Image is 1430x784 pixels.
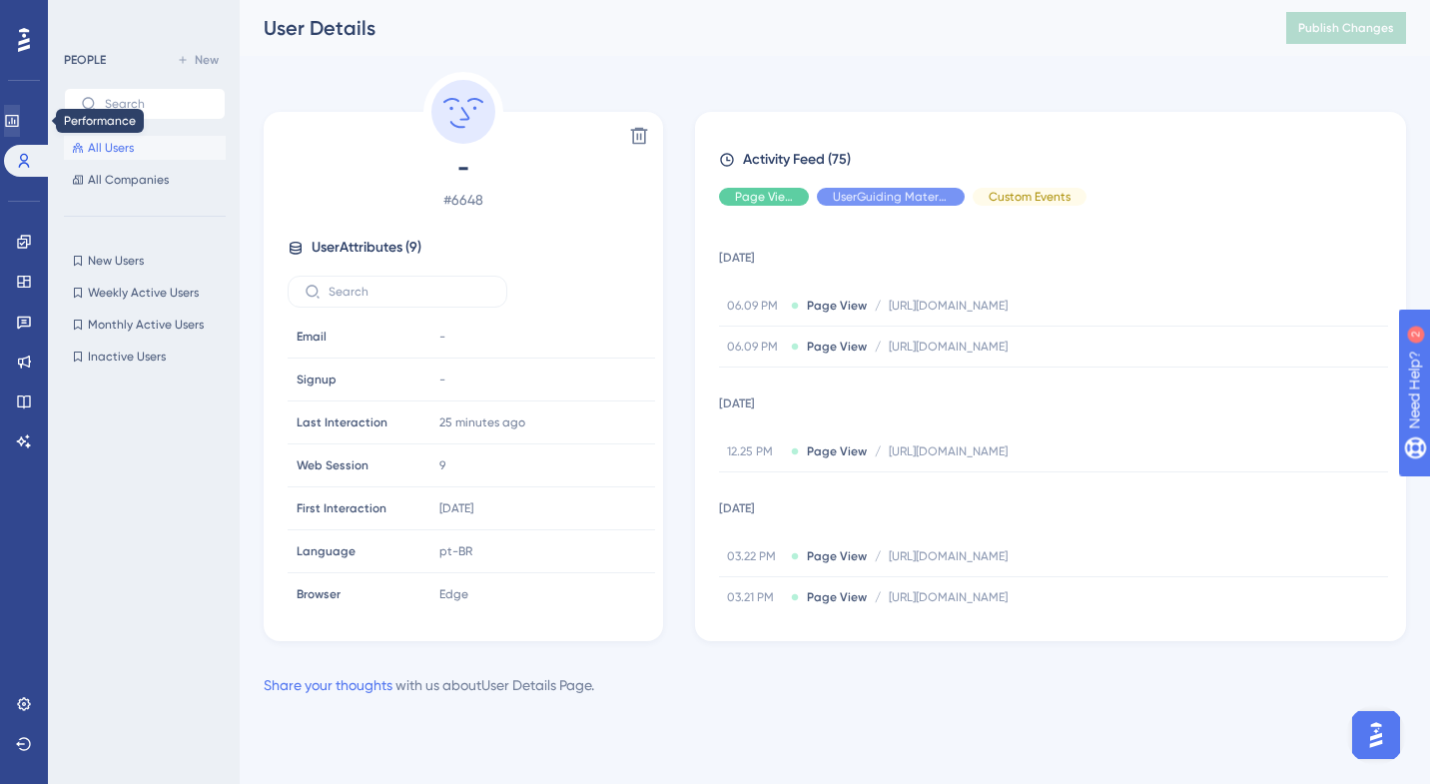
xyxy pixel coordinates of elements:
span: All Companies [88,172,169,188]
span: / [875,443,881,459]
time: [DATE] [439,501,473,515]
span: Signup [297,372,337,388]
span: Monthly Active Users [88,317,204,333]
span: 12.25 PM [727,443,783,459]
button: All Users [64,136,226,160]
td: [DATE] [719,368,1388,431]
div: User Details [264,14,1236,42]
button: Monthly Active Users [64,313,226,337]
span: New Users [88,253,144,269]
span: / [875,339,881,355]
span: / [875,298,881,314]
span: - [439,372,445,388]
span: 06.09 PM [727,339,783,355]
span: [URL][DOMAIN_NAME] [889,339,1008,355]
span: All Users [88,140,134,156]
span: Inactive Users [88,349,166,365]
span: User Attributes ( 9 ) [312,236,421,260]
span: 06.09 PM [727,298,783,314]
span: Custom Events [989,189,1071,205]
span: First Interaction [297,500,386,516]
div: 2 [139,10,145,26]
span: New [195,52,219,68]
button: Weekly Active Users [64,281,226,305]
button: All Companies [64,168,226,192]
span: Page View [807,548,867,564]
span: Activity Feed (75) [743,148,851,172]
iframe: UserGuiding AI Assistant Launcher [1346,705,1406,765]
span: Web Session [297,457,368,473]
span: Need Help? [47,5,125,29]
a: Share your thoughts [264,677,392,693]
span: - [439,329,445,345]
span: / [875,548,881,564]
input: Search [105,97,209,111]
span: Page View [807,443,867,459]
button: Inactive Users [64,345,226,369]
span: / [875,589,881,605]
time: 25 minutes ago [439,415,525,429]
span: Page View [807,339,867,355]
span: 03.21 PM [727,589,783,605]
button: Publish Changes [1286,12,1406,44]
span: UserGuiding Material [833,189,949,205]
span: [URL][DOMAIN_NAME] [889,589,1008,605]
span: [URL][DOMAIN_NAME] [889,443,1008,459]
span: pt-BR [439,543,472,559]
span: Page View [807,298,867,314]
span: Language [297,543,356,559]
span: Page View [807,589,867,605]
span: - [288,152,639,184]
span: Last Interaction [297,414,387,430]
span: Page View [735,189,793,205]
td: [DATE] [719,472,1388,536]
span: 9 [439,457,445,473]
div: with us about User Details Page . [264,673,594,697]
button: New Users [64,249,226,273]
span: Weekly Active Users [88,285,199,301]
input: Search [329,285,490,299]
span: [URL][DOMAIN_NAME] [889,298,1008,314]
span: [URL][DOMAIN_NAME] [889,548,1008,564]
span: Browser [297,586,341,602]
span: 03.22 PM [727,548,783,564]
button: New [170,48,226,72]
div: PEOPLE [64,52,106,68]
td: [DATE] [719,222,1388,286]
span: Publish Changes [1298,20,1394,36]
span: Edge [439,586,468,602]
span: Email [297,329,327,345]
span: # 6648 [288,188,639,212]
